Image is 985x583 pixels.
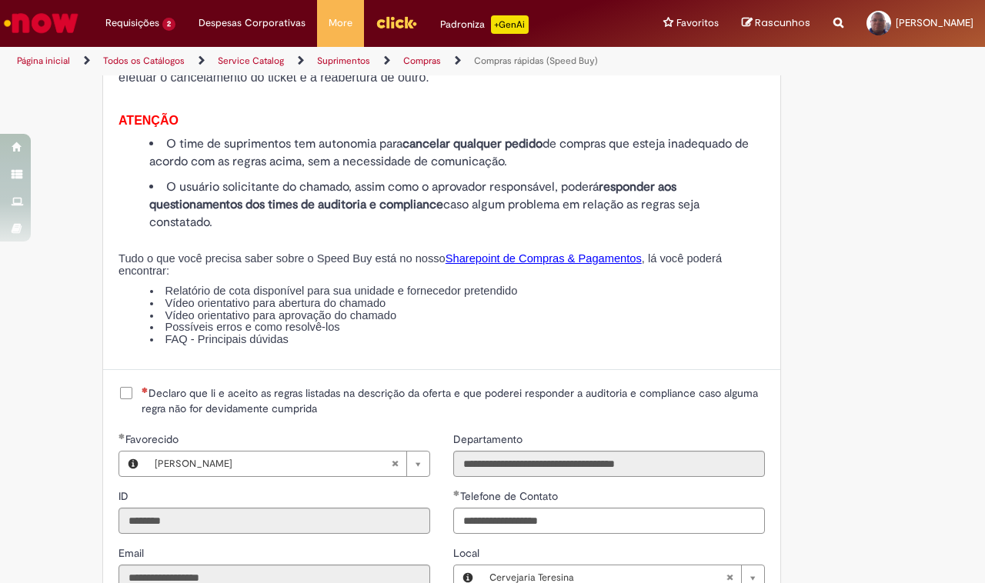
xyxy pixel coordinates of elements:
a: Service Catalog [218,55,284,67]
a: [PERSON_NAME]Limpar campo Favorecido [147,451,429,476]
p: Tudo o que você precisa saber sobre o Speed Buy está no nosso , lá você poderá encontrar: [119,253,765,277]
span: Somente leitura - Email [119,546,147,560]
span: Necessários - Favorecido [125,432,182,446]
li: O usuário solicitante do chamado, assim como o aprovador responsável, poderá caso algum problema ... [149,178,765,232]
span: 2 [162,18,175,31]
label: Somente leitura - Departamento [453,431,526,447]
input: Departamento [453,451,765,477]
a: Sharepoint de Compras & Pagamentos [446,252,642,265]
strong: responder aos questionamentos dos times de auditoria e compliance [149,179,676,212]
span: Local [453,546,482,560]
a: Rascunhos [742,16,810,31]
a: Compras rápidas (Speed Buy) [474,55,598,67]
a: Suprimentos [317,55,370,67]
img: ServiceNow [2,8,81,38]
input: Telefone de Contato [453,508,765,534]
span: [PERSON_NAME] [155,451,391,476]
span: Declaro que li e aceito as regras listadas na descrição da oferta e que poderei responder a audit... [142,385,765,416]
span: Somente leitura - ID [119,489,132,503]
div: Padroniza [440,15,529,34]
ul: Trilhas de página [12,47,645,75]
strong: cancelar qualquer pedido [402,136,543,152]
label: Somente leitura - Email [119,545,147,561]
button: Favorecido, Visualizar este registro Delson Francisco De Sousa [119,451,147,476]
span: Favoritos [676,15,719,31]
li: O time de suprimentos tem autonomia para de compras que esteja inadequado de acordo com as regras... [149,135,765,171]
li: Relatório de cota disponível para sua unidade e fornecedor pretendido [149,285,765,298]
span: Despesas Corporativas [199,15,306,31]
label: Somente leitura - ID [119,488,132,504]
a: Todos os Catálogos [103,55,185,67]
p: +GenAi [491,15,529,34]
li: FAQ - Principais dúvidas [149,334,765,346]
span: Rascunhos [755,15,810,30]
span: Telefone de Contato [460,489,561,503]
span: Requisições [105,15,159,31]
a: Página inicial [17,55,70,67]
span: Necessários [142,387,149,393]
span: More [329,15,352,31]
input: ID [119,508,430,534]
span: Obrigatório Preenchido [453,490,460,496]
li: Vídeo orientativo para aprovação do chamado [149,310,765,322]
li: Possíveis erros e como resolvê-los [149,321,765,334]
span: ATENÇÃO [119,114,179,127]
img: click_logo_yellow_360x200.png [376,11,417,34]
span: [PERSON_NAME] [896,16,973,29]
li: Vídeo orientativo para abertura do chamado [149,298,765,310]
a: Compras [403,55,441,67]
span: Somente leitura - Departamento [453,432,526,446]
abbr: Limpar campo Favorecido [383,451,406,476]
span: Obrigatório Preenchido [119,433,125,439]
